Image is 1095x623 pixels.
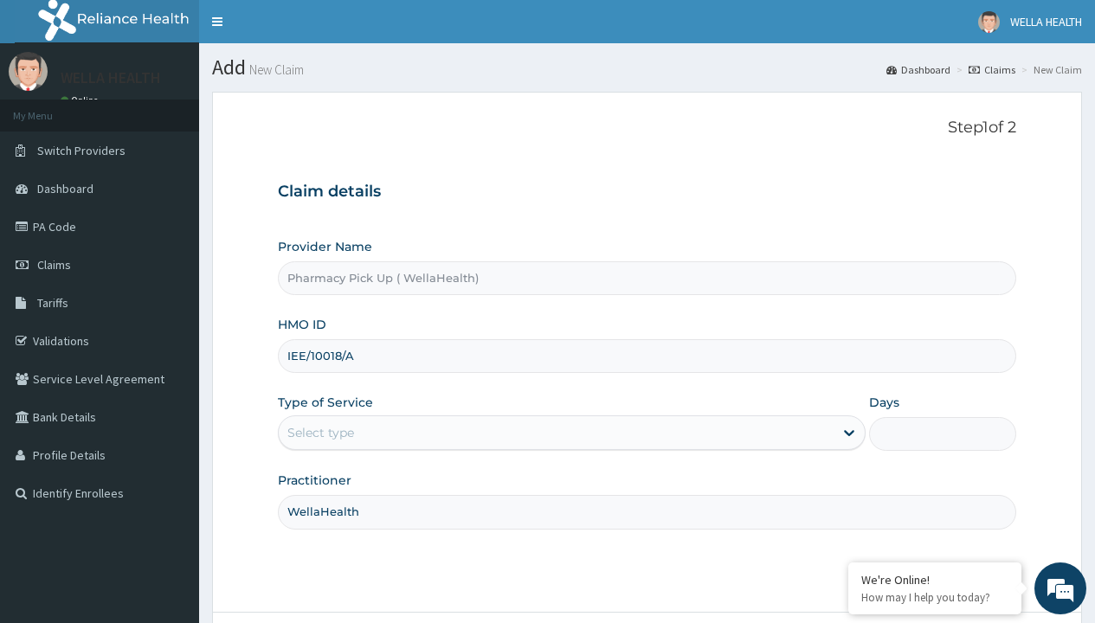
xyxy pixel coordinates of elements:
span: Dashboard [37,181,93,196]
label: Provider Name [278,238,372,255]
p: Step 1 of 2 [278,119,1016,138]
h1: Add [212,56,1082,79]
img: User Image [9,52,48,91]
label: Type of Service [278,394,373,411]
div: Select type [287,424,354,441]
a: Dashboard [886,62,950,77]
input: Enter Name [278,495,1016,529]
li: New Claim [1017,62,1082,77]
a: Online [61,94,102,106]
label: Practitioner [278,472,351,489]
label: Days [869,394,899,411]
span: Claims [37,257,71,273]
a: Claims [969,62,1015,77]
input: Enter HMO ID [278,339,1016,373]
div: We're Online! [861,572,1008,588]
img: User Image [978,11,1000,33]
span: WELLA HEALTH [1010,14,1082,29]
p: How may I help you today? [861,590,1008,605]
p: WELLA HEALTH [61,70,161,86]
h3: Claim details [278,183,1016,202]
span: Tariffs [37,295,68,311]
span: Switch Providers [37,143,126,158]
label: HMO ID [278,316,326,333]
small: New Claim [246,63,304,76]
